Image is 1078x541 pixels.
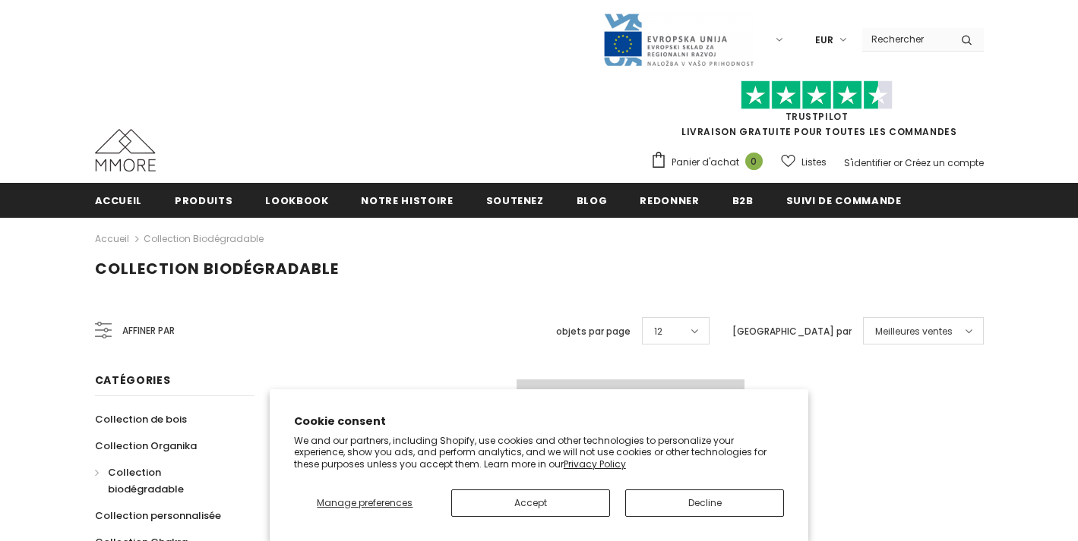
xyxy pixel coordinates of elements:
button: Decline [625,489,784,517]
span: 12 [654,324,662,339]
img: Javni Razpis [602,12,754,68]
span: Panier d'achat [672,155,739,170]
a: Collection biodégradable [144,232,264,245]
a: Suivi de commande [786,183,902,217]
a: Privacy Policy [564,458,626,470]
a: S'identifier [844,156,891,169]
a: TrustPilot [786,110,849,123]
span: Affiner par [122,322,175,339]
span: Produits [175,193,232,208]
span: Notre histoire [361,193,453,208]
a: Redonner [640,183,699,217]
img: Faites confiance aux étoiles pilotes [741,80,893,110]
span: Blog [577,193,608,208]
a: Accueil [95,230,129,248]
span: Meilleures ventes [875,324,953,339]
span: Catégories [95,373,171,388]
p: We and our partners, including Shopify, use cookies and other technologies to personalize your ex... [294,435,785,470]
button: Accept [451,489,610,517]
span: 0 [745,153,763,170]
span: Collection Organika [95,439,197,453]
input: Search Site [862,28,950,50]
a: Collection Organika [95,432,197,459]
a: Javni Razpis [602,33,754,46]
a: Listes [781,149,827,175]
span: Collection personnalisée [95,508,221,523]
span: Redonner [640,193,699,208]
a: Panier d'achat 0 [650,151,770,174]
label: objets par page [556,324,631,339]
span: Manage preferences [317,496,413,509]
a: Créez un compte [905,156,984,169]
a: Collection personnalisée [95,502,221,529]
img: Cas MMORE [95,129,156,171]
span: or [893,156,903,169]
a: Accueil [95,183,143,217]
span: Listes [801,155,827,170]
a: B2B [732,183,754,217]
button: Manage preferences [294,489,436,517]
label: [GEOGRAPHIC_DATA] par [732,324,852,339]
a: Produits [175,183,232,217]
span: Lookbook [265,193,328,208]
a: Collection de bois [95,406,187,432]
span: Accueil [95,193,143,208]
a: Notre histoire [361,183,453,217]
a: Blog [577,183,608,217]
span: LIVRAISON GRATUITE POUR TOUTES LES COMMANDES [650,87,984,138]
h2: Cookie consent [294,414,785,429]
a: Collection biodégradable [95,459,238,502]
span: Suivi de commande [786,193,902,208]
a: Lookbook [265,183,328,217]
a: soutenez [486,183,544,217]
span: soutenez [486,193,544,208]
span: Collection biodégradable [108,465,184,496]
span: B2B [732,193,754,208]
span: Collection biodégradable [95,258,339,279]
span: Collection de bois [95,412,187,426]
span: EUR [815,33,833,48]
